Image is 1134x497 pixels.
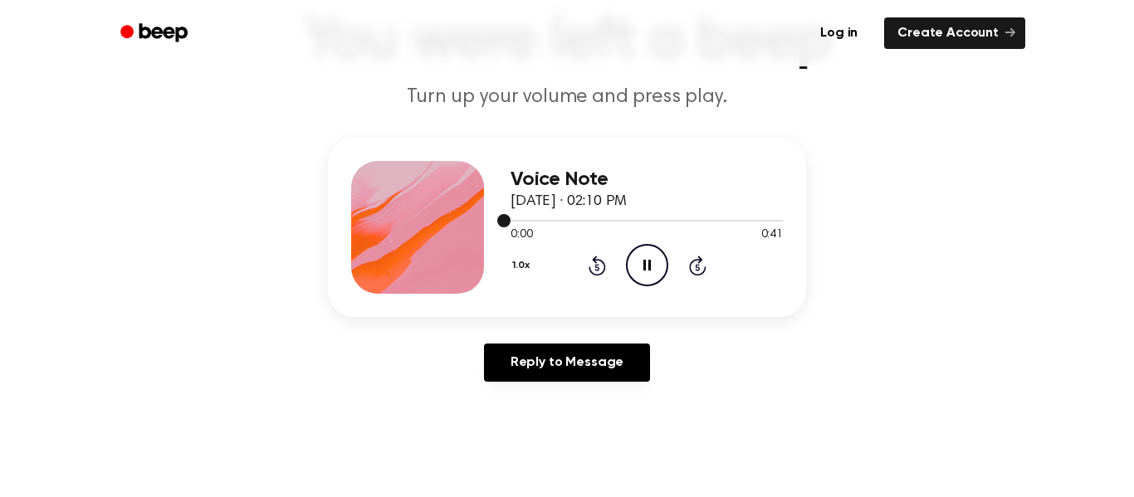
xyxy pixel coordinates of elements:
[109,17,203,50] a: Beep
[484,344,650,382] a: Reply to Message
[511,251,535,280] button: 1.0x
[511,227,532,244] span: 0:00
[511,168,783,191] h3: Voice Note
[511,194,627,209] span: [DATE] · 02:10 PM
[248,84,886,111] p: Turn up your volume and press play.
[884,17,1025,49] a: Create Account
[804,14,874,52] a: Log in
[761,227,783,244] span: 0:41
